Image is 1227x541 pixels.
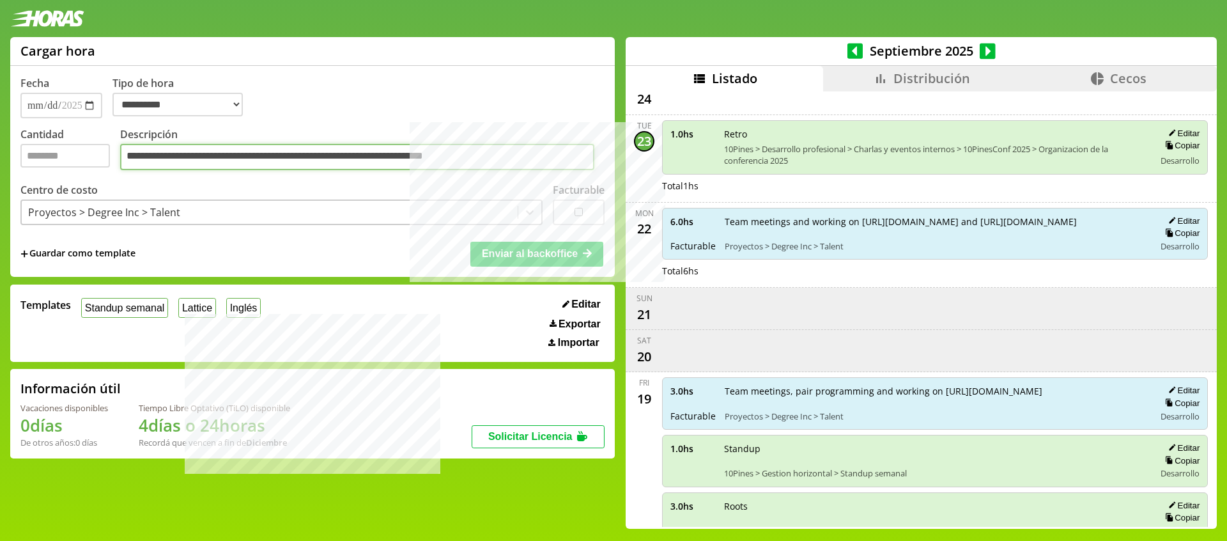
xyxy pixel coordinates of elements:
button: Solicitar Licencia [472,425,605,448]
span: 1.0 hs [670,128,715,140]
div: Sat [637,335,651,346]
span: Editar [571,299,600,310]
div: 20 [634,346,654,366]
span: 10Pines > Gestion horizontal > Reunión Roots [724,525,1146,537]
div: 19 [634,388,654,409]
label: Tipo de hora [112,76,253,118]
span: Facturable [670,410,716,422]
button: Editar [559,298,605,311]
span: Roots [724,500,1146,512]
span: Septiembre 2025 [863,42,980,59]
button: Copiar [1161,140,1200,151]
button: Inglés [226,298,261,318]
span: Exportar [559,318,601,330]
span: Desarrollo [1161,467,1200,479]
label: Centro de costo [20,183,98,197]
h2: Información útil [20,380,121,397]
span: Desarrollo [1161,411,1200,422]
span: Desarrollo [1161,155,1200,166]
span: 3.0 hs [670,385,716,397]
label: Facturable [553,183,605,197]
span: Retro [724,128,1146,140]
span: Listado [712,70,757,87]
button: Copiar [1161,455,1200,466]
span: Team meetings, pair programming and working on [URL][DOMAIN_NAME] [725,385,1146,397]
div: Vacaciones disponibles [20,402,108,414]
span: 10Pines > Desarrollo profesional > Charlas y eventos internos > 10PinesConf 2025 > Organizacion d... [724,143,1146,166]
div: Total 6 hs [662,265,1208,277]
span: Desarrollo [1161,525,1200,537]
textarea: Descripción [120,144,594,171]
b: Diciembre [246,437,287,448]
span: Desarrollo [1161,240,1200,252]
span: Facturable [670,240,716,252]
span: Standup [724,443,1146,455]
span: Importar [558,337,599,349]
label: Fecha [20,76,49,90]
button: Editar [1164,128,1200,139]
button: Editar [1164,216,1200,226]
button: Enviar al backoffice [470,242,603,266]
h1: 4 días o 24 horas [139,414,290,437]
span: Proyectos > Degree Inc > Talent [725,411,1146,422]
button: Editar [1164,443,1200,453]
span: 1.0 hs [670,443,715,455]
button: Standup semanal [81,298,168,318]
h1: Cargar hora [20,42,95,59]
h1: 0 días [20,414,108,437]
div: 22 [634,219,654,239]
button: Copiar [1161,398,1200,409]
label: Cantidad [20,127,120,174]
span: Team meetings and working on [URL][DOMAIN_NAME] and [URL][DOMAIN_NAME] [725,216,1146,228]
div: Recordá que vencen a fin de [139,437,290,448]
span: 10Pines > Gestion horizontal > Standup semanal [724,467,1146,479]
div: Sun [637,293,652,304]
label: Descripción [120,127,605,174]
select: Tipo de hora [112,93,243,116]
span: 6.0 hs [670,216,716,228]
div: Proyectos > Degree Inc > Talent [28,205,180,219]
div: Tue [637,120,652,131]
button: Editar [1164,500,1200,511]
div: scrollable content [626,91,1217,527]
span: Distribución [893,70,970,87]
span: + [20,247,28,261]
div: Mon [635,208,654,219]
span: 3.0 hs [670,500,715,512]
span: Solicitar Licencia [488,431,573,442]
img: logotipo [10,10,84,27]
button: Lattice [178,298,216,318]
span: Enviar al backoffice [482,248,578,259]
button: Copiar [1161,228,1200,239]
div: Tiempo Libre Optativo (TiLO) disponible [139,402,290,414]
button: Editar [1164,385,1200,396]
div: 21 [634,304,654,324]
input: Cantidad [20,144,110,168]
div: De otros años: 0 días [20,437,108,448]
span: +Guardar como template [20,247,135,261]
span: Proyectos > Degree Inc > Talent [725,240,1146,252]
div: Fri [639,377,649,388]
div: 24 [634,89,654,109]
span: Cecos [1110,70,1146,87]
button: Copiar [1161,512,1200,523]
div: 23 [634,131,654,152]
button: Exportar [546,318,605,331]
div: Total 1 hs [662,180,1208,192]
span: Templates [20,298,71,312]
